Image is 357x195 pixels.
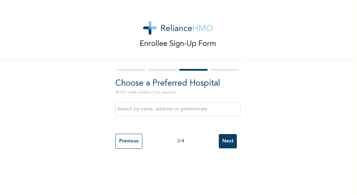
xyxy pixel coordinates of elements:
[115,102,240,116] input: Search by name, address or governorate
[142,138,219,145] div: 3 / 4
[140,38,216,50] p: Enrollee Sign-Up Form
[115,90,240,95] p: NOTE: Fields marked (*) are required
[219,134,237,148] input: Next
[115,134,142,149] input: Previous
[143,21,213,35] img: logo
[115,77,240,90] h2: Choose a Preferred Hospital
